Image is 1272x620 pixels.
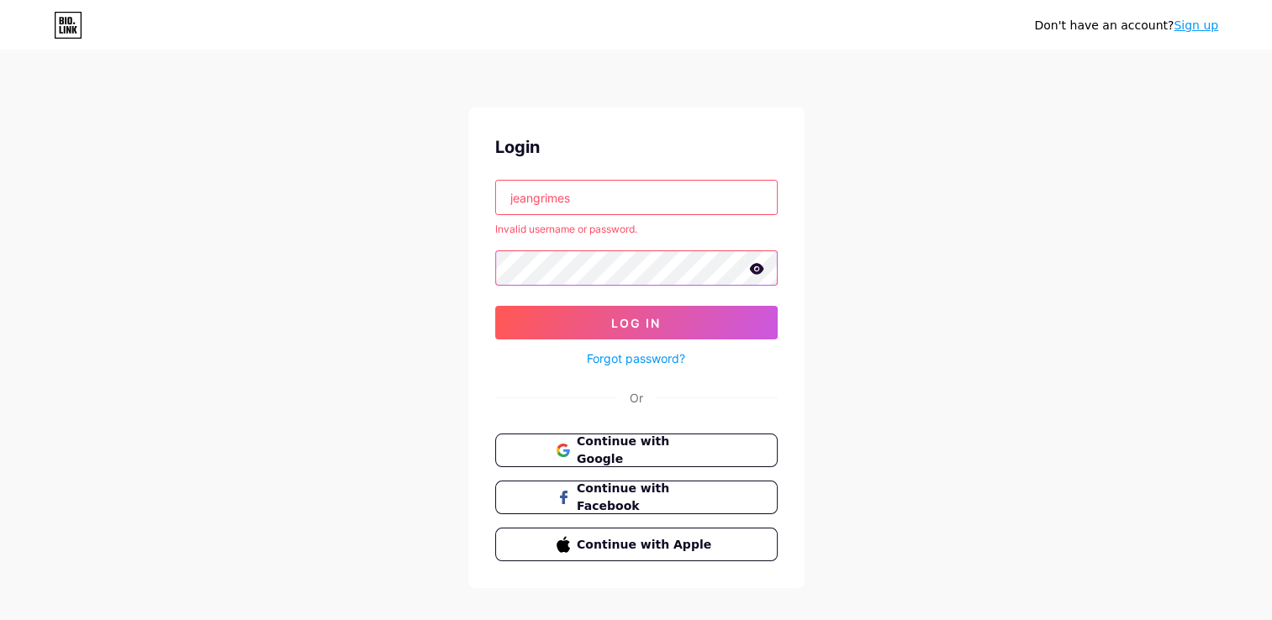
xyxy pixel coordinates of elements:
[495,134,778,160] div: Login
[495,528,778,561] button: Continue with Apple
[495,306,778,339] button: Log In
[1034,17,1218,34] div: Don't have an account?
[1174,18,1218,32] a: Sign up
[495,222,778,237] div: Invalid username or password.
[630,389,643,407] div: Or
[496,181,777,214] input: Username
[495,433,778,467] button: Continue with Google
[577,480,715,515] span: Continue with Facebook
[577,433,715,468] span: Continue with Google
[495,481,778,514] button: Continue with Facebook
[611,316,661,330] span: Log In
[587,349,685,367] a: Forgot password?
[577,536,715,554] span: Continue with Apple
